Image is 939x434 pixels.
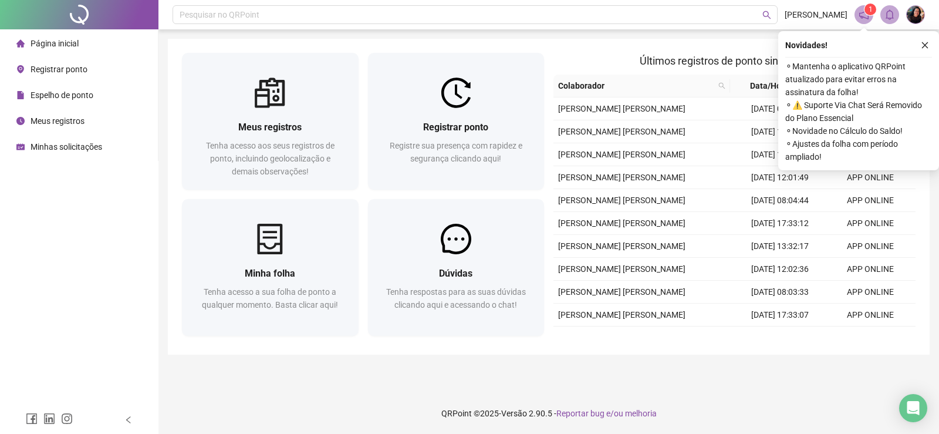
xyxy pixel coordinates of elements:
[202,287,338,309] span: Tenha acesso a sua folha de ponto a qualquer momento. Basta clicar aqui!
[16,91,25,99] span: file
[735,143,825,166] td: [DATE] 13:32:36
[825,189,916,212] td: APP ONLINE
[884,9,895,20] span: bell
[869,5,873,14] span: 1
[31,116,85,126] span: Meus registros
[124,416,133,424] span: left
[899,394,927,422] div: Open Intercom Messenger
[859,9,869,20] span: notification
[735,189,825,212] td: [DATE] 08:04:44
[558,196,685,205] span: [PERSON_NAME] [PERSON_NAME]
[735,212,825,235] td: [DATE] 17:33:12
[785,125,932,137] span: ⚬ Novidade no Cálculo do Saldo!
[238,122,302,133] span: Meus registros
[735,97,825,120] td: [DATE] 08:05:25
[16,65,25,73] span: environment
[735,327,825,349] td: [DATE] 13:31:54
[558,127,685,136] span: [PERSON_NAME] [PERSON_NAME]
[390,141,522,163] span: Registre sua presença com rapidez e segurança clicando aqui!
[206,141,335,176] span: Tenha acesso aos seus registros de ponto, incluindo geolocalização e demais observações!
[439,268,472,279] span: Dúvidas
[501,409,527,418] span: Versão
[785,137,932,163] span: ⚬ Ajustes da folha com período ampliado!
[558,310,685,319] span: [PERSON_NAME] [PERSON_NAME]
[825,258,916,281] td: APP ONLINE
[864,4,876,15] sup: 1
[16,117,25,125] span: clock-circle
[785,39,827,52] span: Novidades !
[730,75,819,97] th: Data/Hora
[558,218,685,228] span: [PERSON_NAME] [PERSON_NAME]
[558,264,685,274] span: [PERSON_NAME] [PERSON_NAME]
[825,212,916,235] td: APP ONLINE
[785,60,932,99] span: ⚬ Mantenha o aplicativo QRPoint atualizado para evitar erros na assinatura da folha!
[558,173,685,182] span: [PERSON_NAME] [PERSON_NAME]
[907,6,924,23] img: 70681
[735,79,805,92] span: Data/Hora
[423,122,488,133] span: Registrar ponto
[368,199,545,336] a: DúvidasTenha respostas para as suas dúvidas clicando aqui e acessando o chat!
[735,258,825,281] td: [DATE] 12:02:36
[640,55,829,67] span: Últimos registros de ponto sincronizados
[61,413,73,425] span: instagram
[921,41,929,49] span: close
[386,287,526,309] span: Tenha respostas para as suas dúvidas clicando aqui e acessando o chat!
[182,53,359,190] a: Meus registrosTenha acesso aos seus registros de ponto, incluindo geolocalização e demais observa...
[245,268,295,279] span: Minha folha
[735,120,825,143] td: [DATE] 17:31:28
[825,327,916,349] td: APP ONLINE
[31,39,79,48] span: Página inicial
[716,77,728,95] span: search
[31,90,93,100] span: Espelho de ponto
[158,393,939,434] footer: QRPoint © 2025 - 2.90.5 -
[26,413,38,425] span: facebook
[31,65,87,74] span: Registrar ponto
[825,235,916,258] td: APP ONLINE
[735,235,825,258] td: [DATE] 13:32:17
[785,99,932,125] span: ⚬ ⚠️ Suporte Via Chat Será Removido do Plano Essencial
[558,287,685,297] span: [PERSON_NAME] [PERSON_NAME]
[182,199,359,336] a: Minha folhaTenha acesso a sua folha de ponto a qualquer momento. Basta clicar aqui!
[785,8,847,21] span: [PERSON_NAME]
[31,142,102,152] span: Minhas solicitações
[735,304,825,327] td: [DATE] 17:33:07
[16,39,25,48] span: home
[558,79,714,92] span: Colaborador
[762,11,771,19] span: search
[825,281,916,304] td: APP ONLINE
[558,241,685,251] span: [PERSON_NAME] [PERSON_NAME]
[558,104,685,113] span: [PERSON_NAME] [PERSON_NAME]
[556,409,657,418] span: Reportar bug e/ou melhoria
[825,304,916,327] td: APP ONLINE
[735,281,825,304] td: [DATE] 08:03:33
[16,143,25,151] span: schedule
[718,82,725,89] span: search
[368,53,545,190] a: Registrar pontoRegistre sua presença com rapidez e segurança clicando aqui!
[558,150,685,159] span: [PERSON_NAME] [PERSON_NAME]
[735,166,825,189] td: [DATE] 12:01:49
[43,413,55,425] span: linkedin
[825,166,916,189] td: APP ONLINE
